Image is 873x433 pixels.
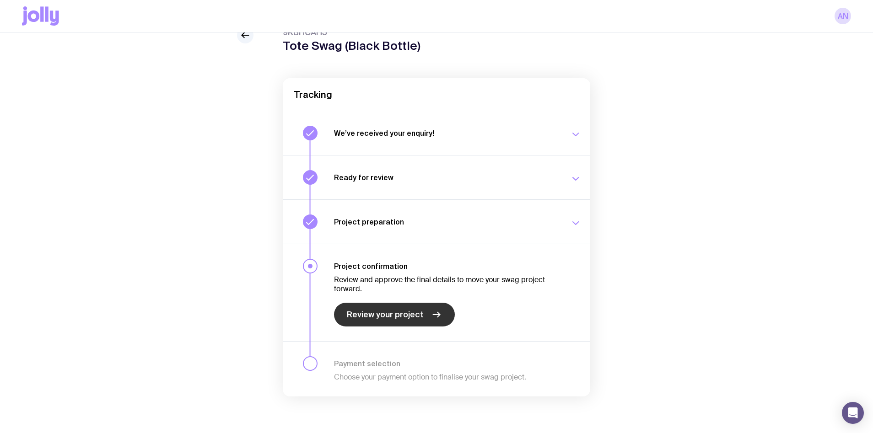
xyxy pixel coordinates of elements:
[283,111,590,155] button: We’ve received your enquiry!
[283,199,590,244] button: Project preparation
[334,128,559,138] h3: We’ve received your enquiry!
[842,402,864,424] div: Open Intercom Messenger
[283,27,420,38] span: 9KBHCAH5
[347,309,424,320] span: Review your project
[334,275,559,294] p: Review and approve the final details to move your swag project forward.
[334,373,559,382] p: Choose your payment option to finalise your swag project.
[334,359,559,368] h3: Payment selection
[294,89,579,100] h2: Tracking
[334,217,559,226] h3: Project preparation
[835,8,851,24] a: AN
[283,39,420,53] h1: Tote Swag (Black Bottle)
[334,262,559,271] h3: Project confirmation
[334,173,559,182] h3: Ready for review
[334,303,455,326] a: Review your project
[283,155,590,199] button: Ready for review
